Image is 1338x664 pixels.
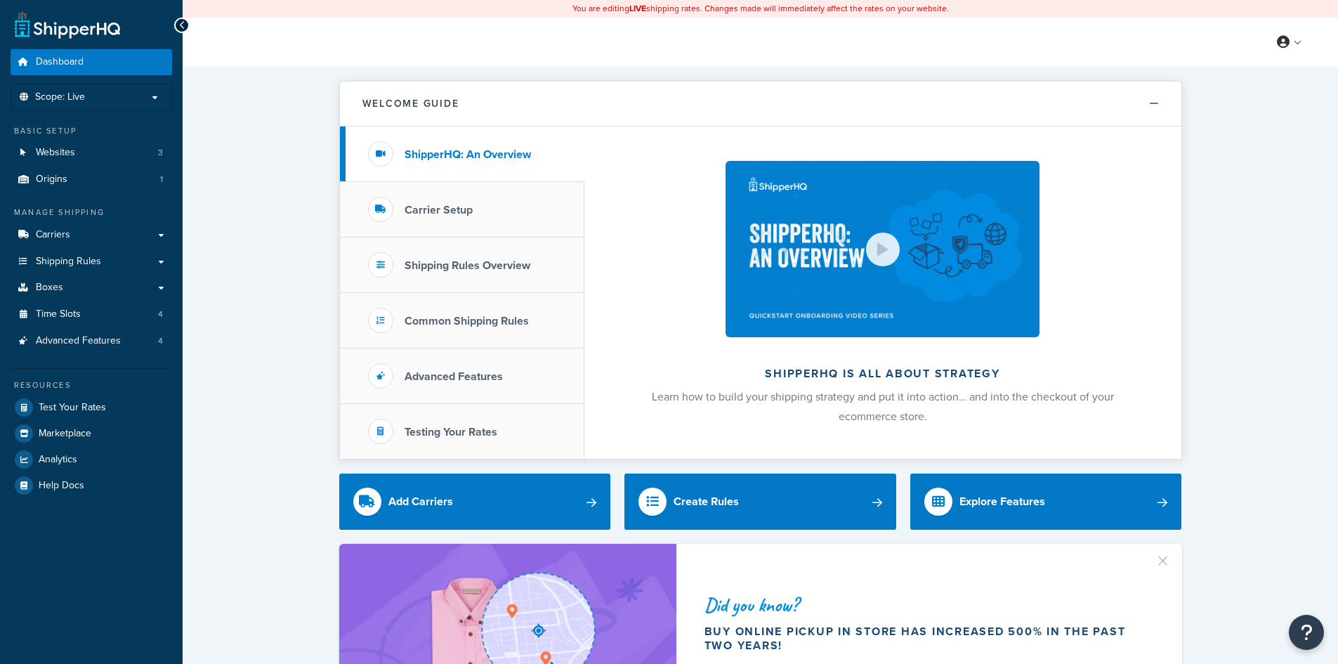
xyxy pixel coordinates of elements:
a: Shipping Rules [11,249,172,275]
a: Help Docs [11,473,172,498]
h3: ShipperHQ: An Overview [405,148,531,161]
div: Did you know? [704,595,1148,615]
a: Test Your Rates [11,395,172,420]
h3: Carrier Setup [405,204,473,216]
span: 4 [158,308,163,320]
a: Dashboard [11,49,172,75]
li: Time Slots [11,301,172,327]
div: Create Rules [674,492,739,512]
button: Open Resource Center [1289,615,1324,650]
h3: Common Shipping Rules [405,315,529,327]
div: Add Carriers [388,492,453,512]
div: Explore Features [959,492,1045,512]
span: Advanced Features [36,335,121,347]
span: 1 [160,174,163,185]
a: Boxes [11,275,172,301]
div: Basic Setup [11,125,172,137]
span: Shipping Rules [36,256,101,268]
span: Origins [36,174,67,185]
a: Origins1 [11,167,172,193]
span: Dashboard [36,56,84,68]
img: ShipperHQ is all about strategy [726,161,1039,337]
a: Add Carriers [339,474,611,530]
a: Carriers [11,222,172,248]
span: 3 [158,147,163,159]
h3: Advanced Features [405,370,503,383]
h3: Shipping Rules Overview [405,259,530,272]
span: 4 [158,335,163,347]
h3: Testing Your Rates [405,426,497,438]
a: Analytics [11,447,172,472]
li: Advanced Features [11,328,172,354]
a: Advanced Features4 [11,328,172,354]
span: Help Docs [39,480,84,492]
h2: ShipperHQ is all about strategy [622,367,1144,380]
div: Buy online pickup in store has increased 500% in the past two years! [704,625,1148,653]
span: Scope: Live [35,91,85,103]
a: Explore Features [910,474,1182,530]
h2: Welcome Guide [362,98,459,109]
span: Test Your Rates [39,402,106,414]
div: Resources [11,379,172,391]
span: Boxes [36,282,63,294]
div: Manage Shipping [11,207,172,219]
a: Marketplace [11,421,172,446]
button: Welcome Guide [340,82,1181,126]
b: LIVE [629,2,646,15]
a: Websites3 [11,140,172,166]
span: Analytics [39,454,77,466]
span: Websites [36,147,75,159]
span: Learn how to build your shipping strategy and put it into action… and into the checkout of your e... [652,389,1114,424]
a: Time Slots4 [11,301,172,327]
li: Origins [11,167,172,193]
span: Marketplace [39,428,91,440]
a: Create Rules [624,474,896,530]
span: Time Slots [36,308,81,320]
span: Carriers [36,229,70,241]
li: Websites [11,140,172,166]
